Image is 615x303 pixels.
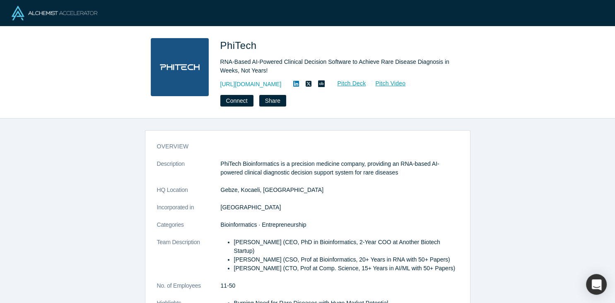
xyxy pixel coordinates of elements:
dd: 11-50 [221,281,458,290]
button: Connect [220,95,253,107]
a: Pitch Video [366,79,406,88]
li: [PERSON_NAME] (CTO, Prof at Comp. Science, 15+ Years in AI/ML with 50+ Papers) [234,264,458,273]
li: [PERSON_NAME] (CSO, Prof at Bioinformatics, 20+ Years in RNA with 50+ Papers) [234,255,458,264]
span: PhiTech [220,40,260,51]
span: Bioinformatics · Entrepreneurship [221,221,306,228]
dt: Team Description [157,238,221,281]
button: Share [259,95,286,107]
dt: Incorporated in [157,203,221,221]
img: Alchemist Logo [12,6,97,20]
img: PhiTech's Logo [151,38,209,96]
dt: Categories [157,221,221,238]
dd: Gebze, Kocaeli, [GEOGRAPHIC_DATA] [221,186,458,194]
li: [PERSON_NAME] (CEO, PhD in Bioinformatics, 2-Year COO at Another Biotech Startup) [234,238,458,255]
dd: [GEOGRAPHIC_DATA] [221,203,458,212]
dt: No. of Employees [157,281,221,299]
a: Pitch Deck [328,79,366,88]
dt: Description [157,160,221,186]
dt: HQ Location [157,186,221,203]
h3: overview [157,142,447,151]
p: PhiTech Bioinformatics is a precision medicine company, providing an RNA-based AI-powered clinica... [221,160,458,177]
a: [URL][DOMAIN_NAME] [220,80,282,89]
div: RNA-Based AI-Powered Clinical Decision Software to Achieve Rare Disease Diagnosis in Weeks, Not Y... [220,58,452,75]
